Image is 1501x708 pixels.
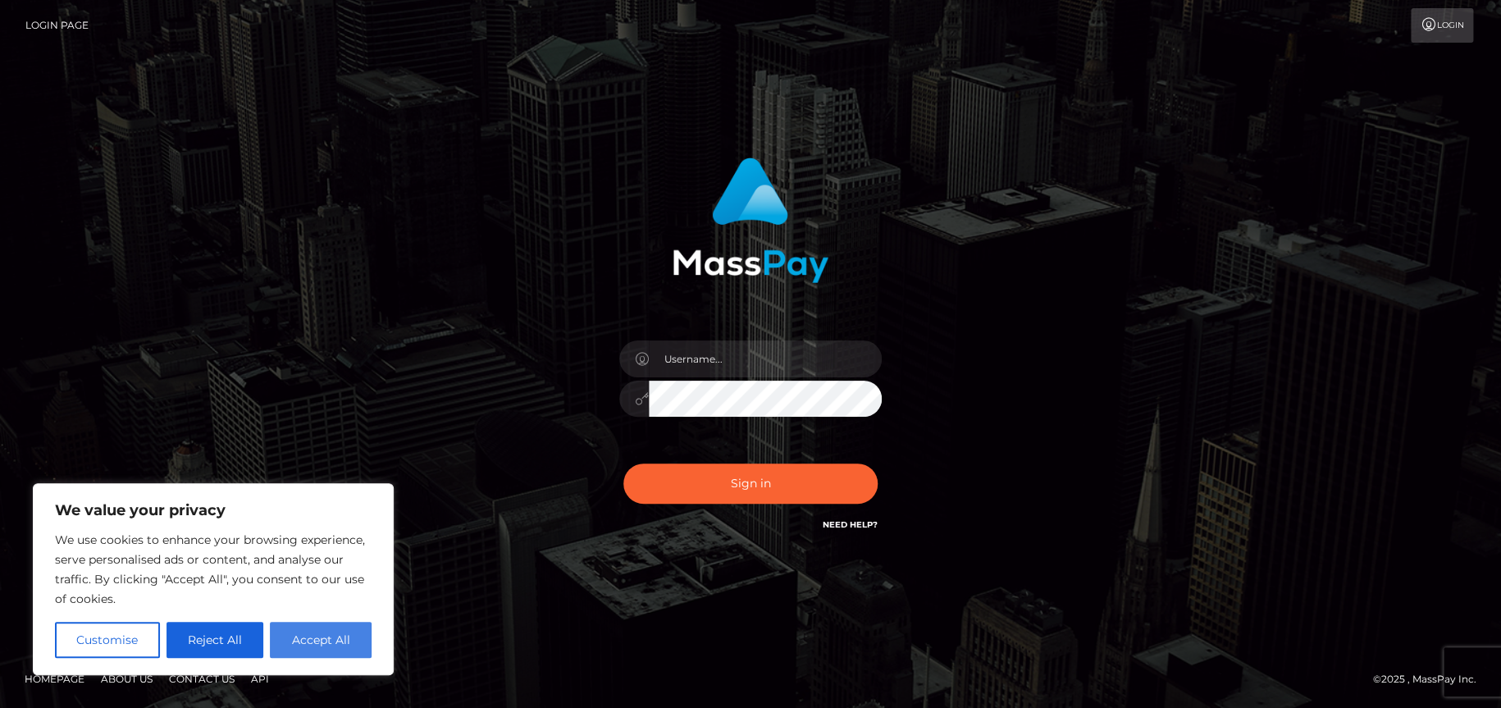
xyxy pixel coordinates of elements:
[25,8,89,43] a: Login Page
[823,519,878,530] a: Need Help?
[1373,670,1489,688] div: © 2025 , MassPay Inc.
[55,500,372,520] p: We value your privacy
[55,622,160,658] button: Customise
[244,666,276,692] a: API
[167,622,264,658] button: Reject All
[673,158,828,283] img: MassPay Login
[55,530,372,609] p: We use cookies to enhance your browsing experience, serve personalised ads or content, and analys...
[162,666,241,692] a: Contact Us
[94,666,159,692] a: About Us
[270,622,372,658] button: Accept All
[33,483,394,675] div: We value your privacy
[1411,8,1473,43] a: Login
[18,666,91,692] a: Homepage
[649,340,882,377] input: Username...
[623,464,878,504] button: Sign in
